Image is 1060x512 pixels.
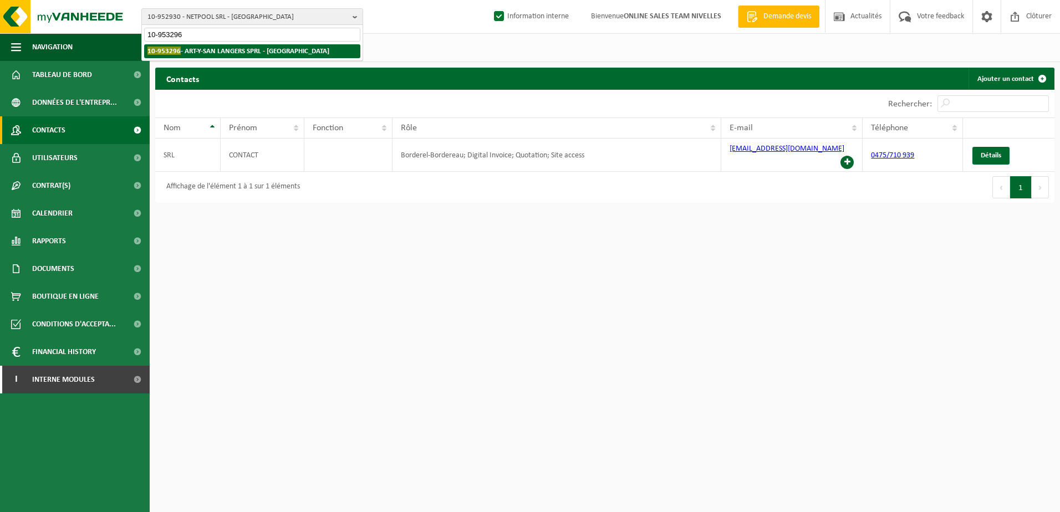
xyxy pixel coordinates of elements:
span: Utilisateurs [32,144,78,172]
a: Détails [972,147,1010,165]
span: I [11,366,21,393]
button: 1 [1010,176,1032,198]
div: Affichage de l'élément 1 à 1 sur 1 éléments [161,177,300,197]
input: Chercher des succursales liées [144,28,360,42]
span: Données de l'entrepr... [32,89,117,116]
span: Documents [32,255,74,283]
span: Navigation [32,33,73,61]
button: 10-952930 - NETPOOL SRL - [GEOGRAPHIC_DATA] [141,8,363,25]
span: Demande devis [761,11,814,22]
span: Fonction [313,124,343,132]
span: Contacts [32,116,65,144]
a: 0475/710 939 [871,151,914,160]
span: E-mail [730,124,753,132]
td: SRL [155,139,221,172]
label: Rechercher: [888,100,932,109]
span: 10-952930 - NETPOOL SRL - [GEOGRAPHIC_DATA] [147,9,348,25]
span: Tableau de bord [32,61,92,89]
span: Prénom [229,124,257,132]
span: 10-953296 [147,47,181,55]
span: Détails [981,152,1001,159]
td: CONTACT [221,139,304,172]
strong: ONLINE SALES TEAM NIVELLES [624,12,721,21]
span: Rapports [32,227,66,255]
h2: Contacts [155,68,210,89]
span: Conditions d'accepta... [32,310,116,338]
label: Information interne [492,8,569,25]
strong: - ART-Y-SAN LANGERS SPRL - [GEOGRAPHIC_DATA] [147,47,329,55]
span: Boutique en ligne [32,283,99,310]
span: Nom [164,124,181,132]
span: Financial History [32,338,96,366]
span: Rôle [401,124,417,132]
span: Contrat(s) [32,172,70,199]
a: [EMAIL_ADDRESS][DOMAIN_NAME] [730,145,844,153]
a: Demande devis [738,6,819,28]
td: Borderel-Bordereau; Digital Invoice; Quotation; Site access [393,139,721,172]
button: Next [1032,176,1049,198]
span: Téléphone [871,124,908,132]
a: Ajouter un contact [969,68,1053,90]
button: Previous [992,176,1010,198]
span: Calendrier [32,199,73,227]
span: Interne modules [32,366,95,393]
